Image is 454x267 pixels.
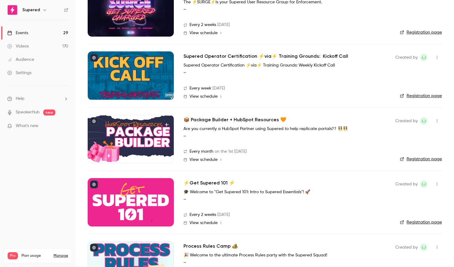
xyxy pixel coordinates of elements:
a: View schedule [183,94,386,99]
a: Registration page [400,156,442,162]
h1: 🎓 Welcome to "Get Supered 101: Intro to Supered Essentials"! 🚀 [183,189,365,195]
span: Lindsay John [420,244,427,251]
img: Supered [8,5,17,15]
span: LJ [422,181,426,188]
span: [DATE] [212,85,225,92]
a: Manage [54,253,68,258]
span: LJ [422,117,426,125]
a: Registration page [400,219,442,225]
span: new [43,109,55,116]
span: LJ [422,244,426,251]
span: [DATE] [217,22,230,28]
a: ⚡️Get Supered 101 ⚡️ [183,179,235,187]
span: on the 1st [DATE] [215,148,247,155]
span: View schedule [190,31,218,35]
span: Plan usage [21,253,50,258]
div: Audience [7,57,34,63]
a: View schedule [183,220,386,225]
span: Lindsay John [420,54,427,61]
a: Supered Operator Certification ⚡️via⚡️ Training Grounds: Kickoff Call [183,53,348,60]
span: Pro [8,252,18,259]
span: [DATE] [217,212,230,218]
span: View schedule [190,221,218,225]
div: Events [7,30,28,36]
span: View schedule [190,94,218,99]
iframe: Noticeable Trigger [61,123,68,129]
a: View schedule [183,157,386,162]
span: Created by [395,54,418,61]
p: 🎉 Welcome to the ultimate Process Rules party with the Supered Squad! [183,252,365,259]
span: Created by [395,181,418,188]
h6: Supered [22,7,40,13]
span: Every month [190,148,213,155]
div: Videos [7,43,29,49]
span: Every 2 weeks [190,22,216,28]
p: Are you currently a HubSpot Partner using Supered to help replicate portals?? 👯‍♀️👯‍♀️ [183,126,365,132]
span: What's new [16,123,38,129]
a: View schedule [183,31,386,35]
a: Registration page [400,29,442,35]
a: Process Rules Camp 🏕️ [183,243,238,250]
li: help-dropdown-opener [7,96,68,102]
a: 📦 Package Builder + HubSpot Resources 🧡 [183,116,286,123]
a: SpeakerHub [16,109,40,116]
div: Settings [7,70,31,76]
a: Registration page [400,93,442,99]
span: Every 2 weeks [190,212,216,218]
span: Lindsay John [420,181,427,188]
span: View schedule [190,158,218,162]
strong: Supered Operator Certification ⚡️via⚡️ Training Grounds: Weekly Kickoff Call [183,63,335,67]
span: Every week [190,85,211,92]
span: Created by [395,244,418,251]
span: LJ [422,54,426,61]
span: Lindsay John [420,117,427,125]
span: Created by [395,117,418,125]
span: Help [16,96,24,102]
